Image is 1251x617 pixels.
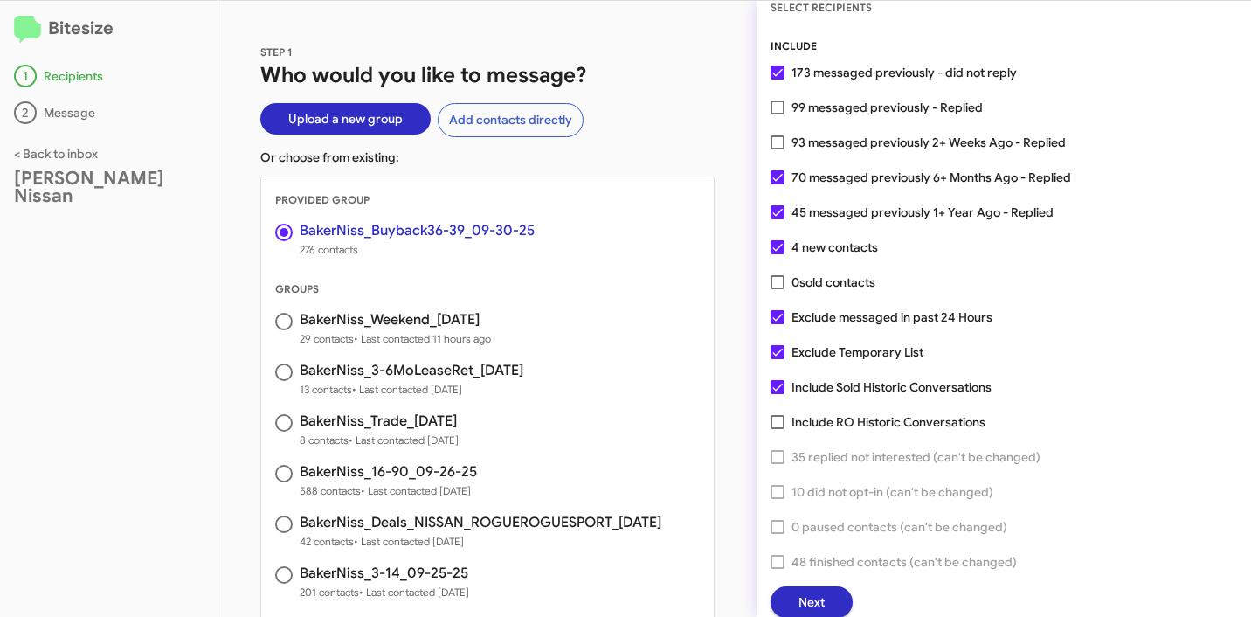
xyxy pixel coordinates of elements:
[799,274,875,290] span: sold contacts
[791,167,1071,188] span: 70 messaged previously 6+ Months Ago - Replied
[260,45,293,59] span: STEP 1
[14,146,98,162] a: < Back to inbox
[300,313,491,327] h3: BakerNiss_Weekend_[DATE]
[300,381,523,399] span: 13 contacts
[300,584,469,601] span: 201 contacts
[288,103,403,135] span: Upload a new group
[791,516,1007,537] span: 0 paused contacts (can't be changed)
[300,482,477,500] span: 588 contacts
[260,149,715,166] p: Or choose from existing:
[14,65,37,87] div: 1
[791,342,923,363] span: Exclude Temporary List
[14,16,41,44] img: logo-minimal.svg
[349,433,459,447] span: • Last contacted [DATE]
[300,566,469,580] h3: BakerNiss_3-14_09-25-25
[791,377,992,398] span: Include Sold Historic Conversations
[791,482,993,503] span: 10 did not opt-in (can't be changed)
[300,414,459,428] h3: BakerNiss_Trade_[DATE]
[14,170,204,205] div: [PERSON_NAME] Nissan
[260,61,715,89] h1: Who would you like to message?
[354,535,464,548] span: • Last contacted [DATE]
[791,62,1017,83] span: 173 messaged previously - did not reply
[791,412,985,433] span: Include RO Historic Conversations
[261,281,714,298] div: GROUPS
[361,484,471,497] span: • Last contacted [DATE]
[300,516,661,530] h3: BakerNiss_Deals_NISSAN_ROGUEROGUESPORT_[DATE]
[791,447,1040,468] span: 35 replied not interested (can't be changed)
[260,103,431,135] button: Upload a new group
[300,364,523,378] h3: BakerNiss_3-6MoLeaseRet_[DATE]
[791,202,1054,223] span: 45 messaged previously 1+ Year Ago - Replied
[354,332,491,345] span: • Last contacted 11 hours ago
[300,533,661,551] span: 42 contacts
[791,97,983,118] span: 99 messaged previously - Replied
[14,101,204,124] div: Message
[791,237,878,258] span: 4 new contacts
[14,15,204,44] h2: Bitesize
[300,465,477,479] h3: BakerNiss_16-90_09-26-25
[771,1,872,14] span: SELECT RECIPIENTS
[300,330,491,348] span: 29 contacts
[791,551,1017,572] span: 48 finished contacts (can't be changed)
[14,65,204,87] div: Recipients
[791,307,992,328] span: Exclude messaged in past 24 Hours
[771,38,1237,55] div: INCLUDE
[791,272,875,293] span: 0
[14,101,37,124] div: 2
[791,132,1066,153] span: 93 messaged previously 2+ Weeks Ago - Replied
[261,191,714,209] div: PROVIDED GROUP
[300,224,535,238] h3: BakerNiss_Buyback36-39_09-30-25
[352,383,462,396] span: • Last contacted [DATE]
[300,432,459,449] span: 8 contacts
[359,586,469,599] span: • Last contacted [DATE]
[300,241,535,259] span: 276 contacts
[438,103,584,137] button: Add contacts directly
